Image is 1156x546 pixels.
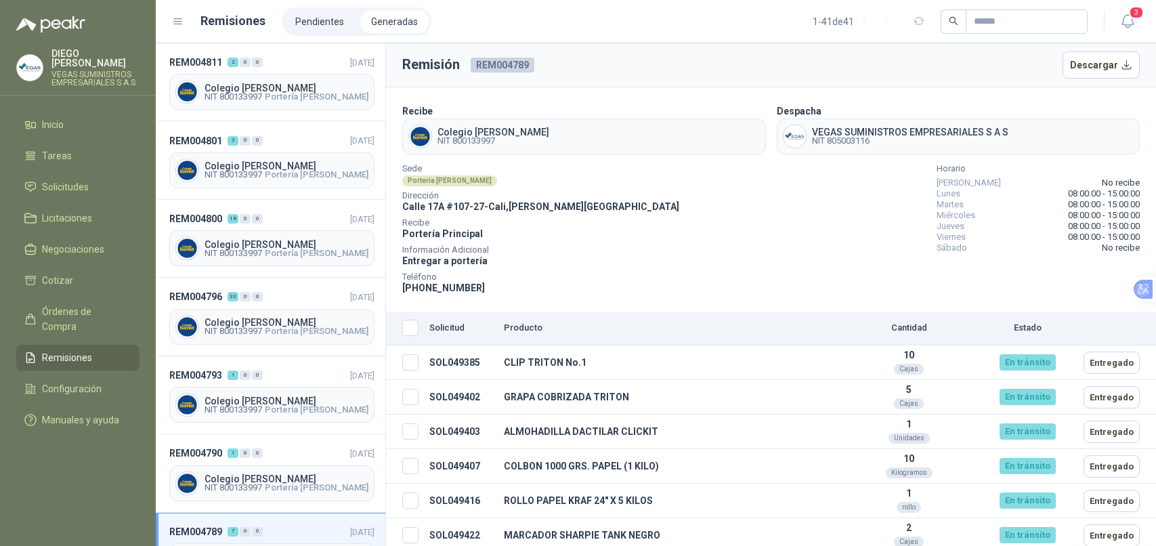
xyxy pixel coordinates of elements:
img: Company Logo [176,159,198,182]
td: ROLLO PAPEL KRAF 24" X 5 KILOS [498,484,841,518]
button: Entregado [1084,386,1140,408]
span: Cotizar [42,273,73,288]
span: Sede [402,165,679,172]
p: 5 [847,384,971,395]
span: Portería [PERSON_NAME] [265,171,368,179]
span: [DATE] [350,58,374,68]
span: Jueves [937,221,964,232]
div: 0 [252,292,263,301]
span: 08:00:00 - 15:00:00 [1068,221,1140,232]
span: Configuración [42,381,102,396]
a: Configuración [16,376,140,402]
p: 1 [847,419,971,429]
div: 0 [252,527,263,537]
div: 0 [252,58,263,67]
span: Negociaciones [42,242,104,257]
a: REM0048001800[DATE] Company LogoColegio [PERSON_NAME]NIT 800133997Portería [PERSON_NAME] [156,200,385,278]
div: 0 [252,448,263,458]
span: Licitaciones [42,211,92,226]
span: NIT 800133997 [205,93,262,101]
div: 18 [228,214,238,224]
div: 0 [252,136,263,146]
div: En tránsito [1000,492,1056,509]
td: SOL049407 [424,449,498,484]
a: Inicio [16,112,140,138]
span: NIT 805003116 [812,137,1008,145]
div: 0 [240,527,251,537]
div: 0 [252,214,263,224]
p: DIEGO [PERSON_NAME] [51,49,140,68]
div: En tránsito [1000,354,1056,371]
span: Portería [PERSON_NAME] [265,93,368,101]
button: 3 [1115,9,1140,34]
button: Entregado [1084,490,1140,512]
span: 08:00:00 - 15:00:00 [1068,210,1140,221]
td: SOL049402 [424,380,498,415]
img: Company Logo [176,81,198,103]
span: REM004790 [169,446,222,461]
div: 1 - 41 de 41 [813,11,897,33]
a: REM004811200[DATE] Company LogoColegio [PERSON_NAME]NIT 800133997Portería [PERSON_NAME] [156,43,385,121]
div: rollo [897,502,921,513]
span: Calle 17A #107-27 - Cali , [PERSON_NAME][GEOGRAPHIC_DATA] [402,201,679,212]
div: 33 [228,292,238,301]
h3: Remisión [402,54,460,75]
span: REM004793 [169,368,222,383]
span: Portería [PERSON_NAME] [265,484,368,492]
img: Company Logo [176,394,198,416]
span: NIT 800133997 [205,249,262,257]
a: Pendientes [284,10,355,33]
span: Horario [937,165,1140,172]
span: Remisiones [42,350,92,365]
span: Martes [937,199,964,210]
div: Kilogramos [886,467,933,478]
button: Descargar [1063,51,1140,79]
div: 0 [240,448,251,458]
span: Colegio [PERSON_NAME] [205,396,368,406]
span: Colegio [PERSON_NAME] [205,318,368,327]
div: Unidades [889,433,930,444]
span: [DATE] [350,214,374,224]
div: 0 [240,58,251,67]
div: 7 [228,527,238,537]
span: Información Adicional [402,247,679,253]
img: Company Logo [176,472,198,495]
td: En tránsito [977,449,1078,484]
th: Cantidad [841,312,977,345]
td: SOL049416 [424,484,498,518]
td: CLIP TRITON No.1 [498,345,841,380]
div: Cajas [894,398,924,409]
a: REM004793100[DATE] Company LogoColegio [PERSON_NAME]NIT 800133997Portería [PERSON_NAME] [156,356,385,434]
span: [DATE] [350,527,374,537]
b: Despacha [777,106,821,117]
p: 10 [847,453,971,464]
th: Estado [977,312,1078,345]
div: 0 [240,292,251,301]
span: No recibe [1102,243,1140,253]
span: VEGAS SUMINISTROS EMPRESARIALES S A S [812,127,1008,137]
img: Company Logo [784,125,806,148]
span: Colegio [PERSON_NAME] [205,240,368,249]
span: NIT 800133997 [205,484,262,492]
span: [PERSON_NAME] [937,177,1001,188]
li: Generadas [360,10,429,33]
span: Portería Principal [402,228,483,239]
th: Producto [498,312,841,345]
a: REM004790100[DATE] Company LogoColegio [PERSON_NAME]NIT 800133997Portería [PERSON_NAME] [156,434,385,512]
span: Manuales y ayuda [42,413,119,427]
h1: Remisiones [200,12,265,30]
td: En tránsito [977,415,1078,449]
span: Colegio [PERSON_NAME] [205,474,368,484]
span: Teléfono [402,274,679,280]
div: En tránsito [1000,423,1056,440]
span: REM004789 [169,524,222,539]
a: Negociaciones [16,236,140,262]
div: 0 [240,371,251,380]
span: [DATE] [350,135,374,146]
div: Cajas [894,364,924,375]
td: En tránsito [977,345,1078,380]
img: Company Logo [176,237,198,259]
td: ALMOHADILLA DACTILAR CLICKIT [498,415,841,449]
td: GRAPA COBRIZADA TRITON [498,380,841,415]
